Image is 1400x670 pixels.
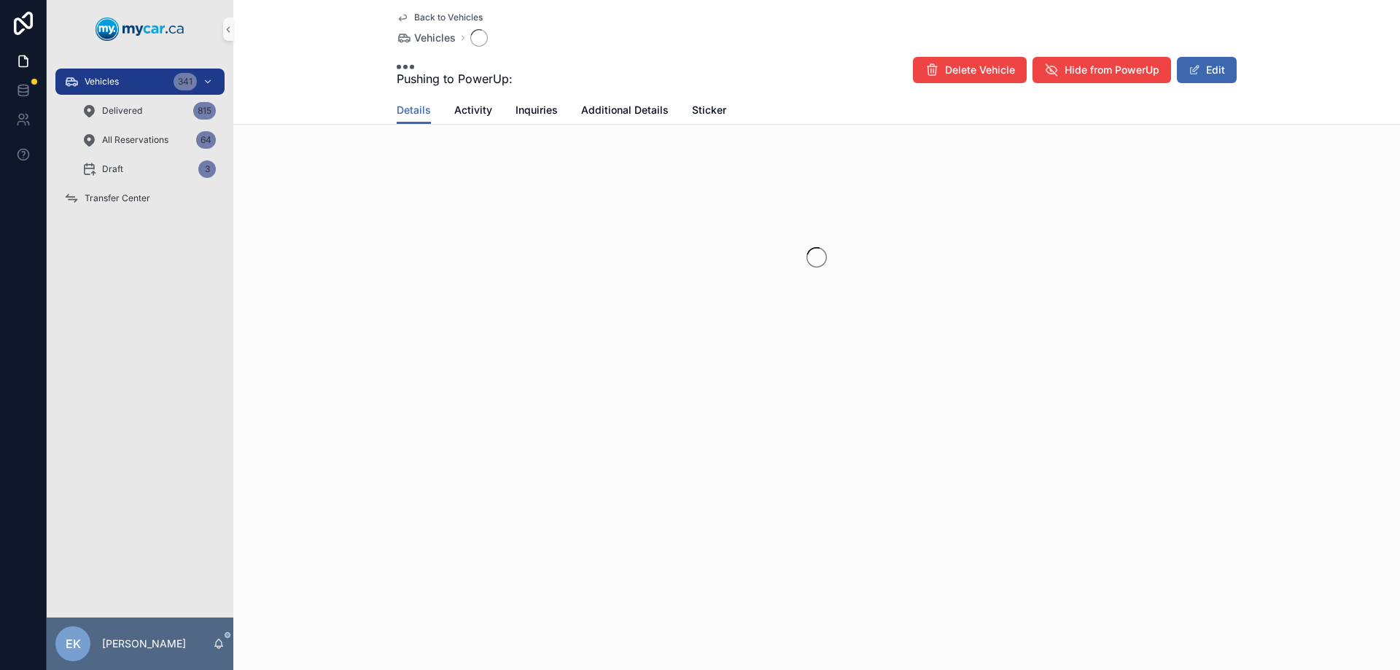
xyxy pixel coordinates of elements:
[47,58,233,230] div: scrollable content
[516,103,558,117] span: Inquiries
[692,97,726,126] a: Sticker
[516,97,558,126] a: Inquiries
[397,97,431,125] a: Details
[102,163,123,175] span: Draft
[397,103,431,117] span: Details
[73,98,225,124] a: Delivered815
[102,105,142,117] span: Delivered
[414,12,483,23] span: Back to Vehicles
[414,31,456,45] span: Vehicles
[945,63,1015,77] span: Delete Vehicle
[198,160,216,178] div: 3
[454,103,492,117] span: Activity
[1177,57,1237,83] button: Edit
[73,156,225,182] a: Draft3
[397,31,456,45] a: Vehicles
[397,12,483,23] a: Back to Vehicles
[102,134,168,146] span: All Reservations
[581,103,669,117] span: Additional Details
[692,103,726,117] span: Sticker
[96,17,184,41] img: App logo
[85,192,150,204] span: Transfer Center
[73,127,225,153] a: All Reservations64
[66,635,81,653] span: EK
[55,185,225,211] a: Transfer Center
[193,102,216,120] div: 815
[1032,57,1171,83] button: Hide from PowerUp
[913,57,1027,83] button: Delete Vehicle
[85,76,119,87] span: Vehicles
[174,73,197,90] div: 341
[196,131,216,149] div: 64
[581,97,669,126] a: Additional Details
[55,69,225,95] a: Vehicles341
[454,97,492,126] a: Activity
[102,636,186,651] p: [PERSON_NAME]
[397,70,513,87] span: Pushing to PowerUp:
[1065,63,1159,77] span: Hide from PowerUp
